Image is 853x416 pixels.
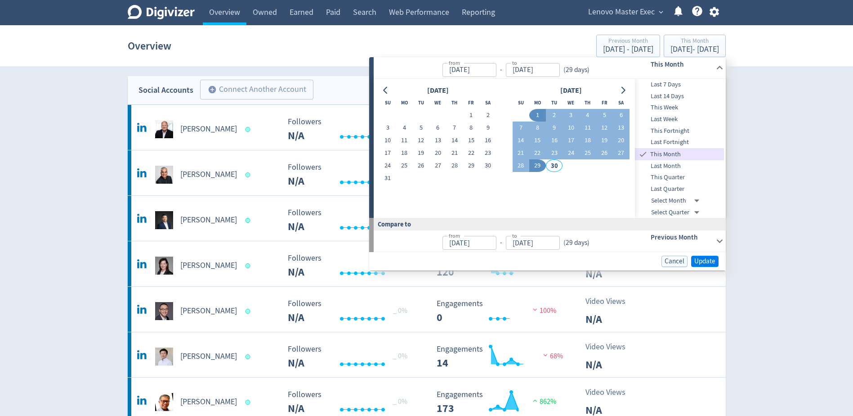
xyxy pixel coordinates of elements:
button: 24 [380,159,396,172]
button: Cancel [661,256,688,267]
button: 8 [529,122,546,134]
span: This Month [648,149,724,159]
button: 6 [613,109,630,122]
img: James Loh undefined [155,393,173,411]
a: Dilip Bhatia undefined[PERSON_NAME] Followers --- _ 0% Followers N/A Engagements 40 Engagements 4... [128,150,726,195]
span: Cancel [665,258,684,265]
svg: Followers --- [283,163,418,187]
p: N/A [585,266,637,282]
button: 22 [463,147,479,159]
p: Video Views [585,341,637,353]
button: Connect Another Account [200,80,313,99]
span: Data last synced: 30 Sep 2025, 4:01am (AEST) [245,127,253,132]
div: Select Quarter [651,207,703,218]
label: to [512,232,517,240]
span: This Fortnight [635,126,724,136]
span: Last Fortnight [635,137,724,147]
img: Eric Yu Hai undefined [155,302,173,320]
button: Previous Month[DATE] - [DATE] [596,35,660,57]
button: 26 [596,147,612,159]
svg: Followers --- [283,390,418,414]
button: 23 [480,147,496,159]
th: Thursday [446,96,463,109]
svg: Engagements 0 [432,299,567,323]
button: 18 [579,134,596,147]
svg: Followers --- [283,208,418,232]
button: 21 [513,147,529,159]
img: Eddie Ang 洪珵东 undefined [155,211,173,229]
img: Emily Ketchen undefined [155,257,173,275]
div: [DATE] [424,85,451,97]
button: Update [691,256,719,267]
h5: [PERSON_NAME] [180,169,237,180]
div: [DATE] [558,85,585,97]
span: This Quarter [635,172,724,182]
span: Last 7 Days [635,80,724,90]
button: 5 [596,109,612,122]
img: Dilip Bhatia undefined [155,166,173,184]
h5: [PERSON_NAME] [180,306,237,317]
button: 30 [480,159,496,172]
button: 18 [396,147,413,159]
button: 6 [429,122,446,134]
span: add_circle [208,85,217,94]
th: Saturday [613,96,630,109]
button: 22 [529,147,546,159]
th: Sunday [513,96,529,109]
button: 9 [480,122,496,134]
div: [DATE] - [DATE] [603,45,653,54]
img: Daryl Cromer undefined [155,120,173,138]
button: 9 [546,122,563,134]
th: Monday [396,96,413,109]
button: 4 [579,109,596,122]
nav: presets [635,79,724,218]
span: Data last synced: 30 Sep 2025, 9:02am (AEST) [245,400,253,405]
button: 3 [380,122,396,134]
p: N/A [585,311,637,327]
button: 14 [513,134,529,147]
span: Last Week [635,114,724,124]
th: Wednesday [429,96,446,109]
div: ( 29 days ) [560,65,593,75]
a: Daryl Cromer undefined[PERSON_NAME] Followers --- _ 0% Followers N/A Engagements 1,033 Engagement... [128,105,726,150]
h5: [PERSON_NAME] [180,260,237,271]
div: Last Month [635,160,724,172]
button: 8 [463,122,479,134]
img: George Toh undefined [155,348,173,366]
button: 15 [529,134,546,147]
div: This Fortnight [635,125,724,137]
svg: Engagements 14 [432,345,567,369]
button: 17 [380,147,396,159]
span: Update [694,258,715,265]
button: 2 [480,109,496,122]
a: Eddie Ang 洪珵东 undefined[PERSON_NAME] Followers --- _ 0% Followers N/A Engagements 21 Engagements ... [128,196,726,241]
span: Data last synced: 30 Sep 2025, 2:02am (AEST) [245,354,253,359]
button: 19 [596,134,612,147]
button: 13 [613,122,630,134]
th: Monday [529,96,546,109]
button: 7 [513,122,529,134]
span: expand_more [657,8,665,16]
button: 25 [396,159,413,172]
span: Last Quarter [635,184,724,194]
p: Video Views [585,386,637,398]
div: - [496,65,506,75]
p: Video Views [585,295,637,307]
svg: Followers --- [283,299,418,323]
button: 1 [529,109,546,122]
button: 16 [480,134,496,147]
button: 21 [446,147,463,159]
div: Last 7 Days [635,79,724,90]
h6: This Month [651,59,712,70]
a: George Toh undefined[PERSON_NAME] Followers --- _ 0% Followers N/A Engagements 14 Engagements 14 ... [128,332,726,377]
th: Friday [596,96,612,109]
a: Eric Yu Hai undefined[PERSON_NAME] Followers --- _ 0% Followers N/A Engagements 0 Engagements 0 1... [128,287,726,332]
button: This Month[DATE]- [DATE] [664,35,726,57]
div: [DATE] - [DATE] [670,45,719,54]
button: 16 [546,134,563,147]
button: 26 [413,159,429,172]
button: 13 [429,134,446,147]
img: positive-performance.svg [531,397,540,404]
button: 15 [463,134,479,147]
button: 20 [613,134,630,147]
